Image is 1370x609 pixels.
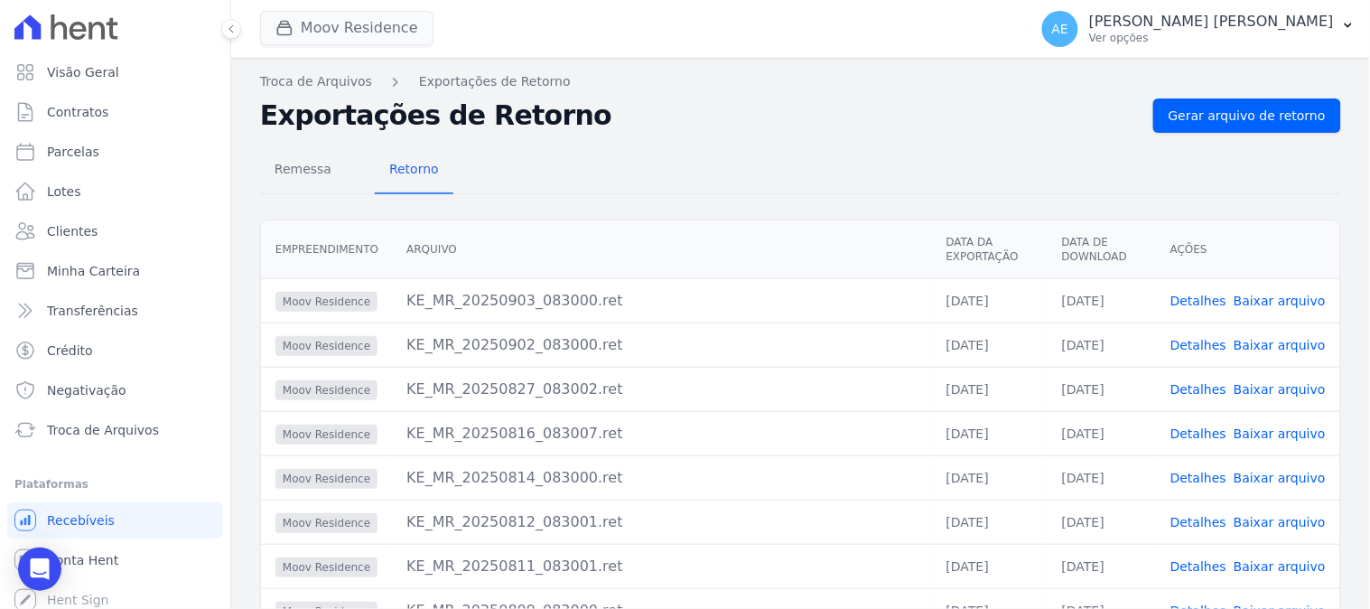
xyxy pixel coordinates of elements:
[1048,278,1156,323] td: [DATE]
[47,63,119,81] span: Visão Geral
[275,557,377,577] span: Moov Residence
[1048,411,1156,455] td: [DATE]
[7,542,223,578] a: Conta Hent
[406,379,918,400] div: KE_MR_20250827_083002.ret
[1089,31,1334,45] p: Ver opções
[1234,471,1326,485] a: Baixar arquivo
[1170,559,1226,574] a: Detalhes
[932,411,1048,455] td: [DATE]
[1234,515,1326,529] a: Baixar arquivo
[378,151,450,187] span: Retorno
[7,502,223,539] a: Recebíveis
[47,143,99,161] span: Parcelas
[1052,23,1068,35] span: AE
[260,72,372,91] a: Troca de Arquivos
[1048,500,1156,544] td: [DATE]
[261,220,392,279] th: Empreendimento
[7,54,223,90] a: Visão Geral
[406,423,918,445] div: KE_MR_20250816_083007.ret
[264,151,342,187] span: Remessa
[7,134,223,170] a: Parcelas
[932,323,1048,367] td: [DATE]
[7,293,223,329] a: Transferências
[1048,367,1156,411] td: [DATE]
[1048,455,1156,500] td: [DATE]
[7,412,223,448] a: Troca de Arquivos
[275,425,377,445] span: Moov Residence
[47,421,159,439] span: Troca de Arquivos
[375,147,453,194] a: Retorno
[932,220,1048,279] th: Data da Exportação
[932,455,1048,500] td: [DATE]
[1170,471,1226,485] a: Detalhes
[1048,544,1156,588] td: [DATE]
[406,290,918,312] div: KE_MR_20250903_083000.ret
[7,372,223,408] a: Negativação
[419,72,571,91] a: Exportações de Retorno
[47,511,115,529] span: Recebíveis
[47,262,140,280] span: Minha Carteira
[47,551,118,569] span: Conta Hent
[47,381,126,399] span: Negativação
[1048,220,1156,279] th: Data de Download
[1169,107,1326,125] span: Gerar arquivo de retorno
[275,292,377,312] span: Moov Residence
[406,556,918,577] div: KE_MR_20250811_083001.ret
[7,173,223,210] a: Lotes
[14,473,216,495] div: Plataformas
[18,548,61,591] div: Open Intercom Messenger
[1234,382,1326,397] a: Baixar arquivo
[1048,323,1156,367] td: [DATE]
[1156,220,1340,279] th: Ações
[1028,4,1370,54] button: AE [PERSON_NAME] [PERSON_NAME] Ver opções
[1170,294,1226,308] a: Detalhes
[1170,382,1226,397] a: Detalhes
[47,103,108,121] span: Contratos
[260,72,1341,91] nav: Breadcrumb
[275,513,377,533] span: Moov Residence
[47,222,98,240] span: Clientes
[47,183,81,201] span: Lotes
[260,11,433,45] button: Moov Residence
[7,333,223,369] a: Crédito
[406,511,918,533] div: KE_MR_20250812_083001.ret
[1234,294,1326,308] a: Baixar arquivo
[406,334,918,356] div: KE_MR_20250902_083000.ret
[1170,338,1226,352] a: Detalhes
[1153,98,1341,133] a: Gerar arquivo de retorno
[7,213,223,249] a: Clientes
[260,147,346,194] a: Remessa
[1170,426,1226,441] a: Detalhes
[275,336,377,356] span: Moov Residence
[1170,515,1226,529] a: Detalhes
[932,500,1048,544] td: [DATE]
[406,467,918,489] div: KE_MR_20250814_083000.ret
[1234,426,1326,441] a: Baixar arquivo
[47,302,138,320] span: Transferências
[260,147,453,194] nav: Tab selector
[7,253,223,289] a: Minha Carteira
[1089,13,1334,31] p: [PERSON_NAME] [PERSON_NAME]
[932,367,1048,411] td: [DATE]
[7,94,223,130] a: Contratos
[47,342,93,360] span: Crédito
[932,278,1048,323] td: [DATE]
[275,469,377,489] span: Moov Residence
[392,220,932,279] th: Arquivo
[1234,338,1326,352] a: Baixar arquivo
[275,380,377,400] span: Moov Residence
[932,544,1048,588] td: [DATE]
[1234,559,1326,574] a: Baixar arquivo
[260,99,1139,132] h2: Exportações de Retorno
